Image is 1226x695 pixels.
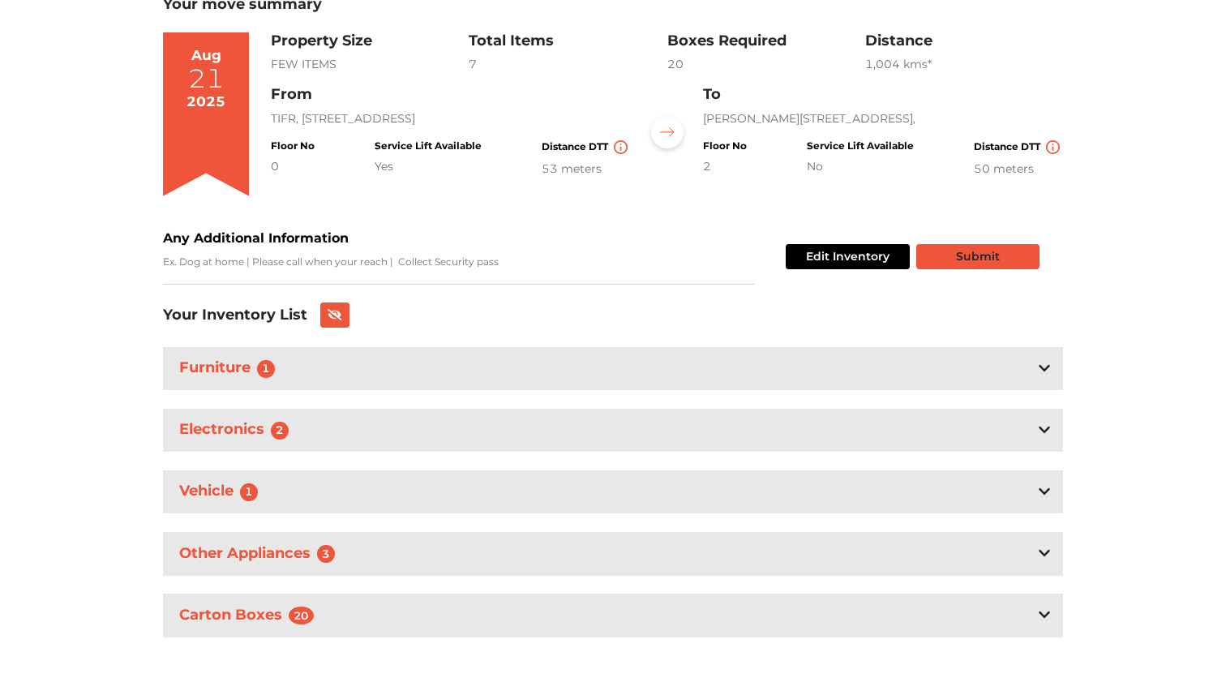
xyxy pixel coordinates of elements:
[469,32,667,50] h3: Total Items
[271,32,469,50] h3: Property Size
[271,56,469,73] div: FEW ITEMS
[176,356,285,381] h3: Furniture
[807,140,914,152] h4: Service Lift Available
[542,140,631,154] h4: Distance DTT
[375,140,482,152] h4: Service Lift Available
[176,479,268,504] h3: Vehicle
[186,92,225,113] div: 2025
[271,86,631,104] h3: From
[865,56,1063,73] div: 1,004 km s*
[191,45,221,66] div: Aug
[257,360,275,378] span: 1
[974,161,1063,178] div: 50 meters
[916,244,1040,269] button: Submit
[703,140,747,152] h4: Floor No
[317,545,335,563] span: 3
[703,110,1063,127] p: [PERSON_NAME][STREET_ADDRESS],
[188,66,224,92] div: 21
[375,158,482,175] div: Yes
[974,140,1063,154] h4: Distance DTT
[289,607,314,624] span: 20
[271,422,289,440] span: 2
[163,230,349,246] b: Any Additional Information
[865,32,1063,50] h3: Distance
[176,542,345,567] h3: Other Appliances
[786,244,910,269] button: Edit Inventory
[807,158,914,175] div: No
[271,140,315,152] h4: Floor No
[469,56,667,73] div: 7
[176,603,324,629] h3: Carton Boxes
[703,158,747,175] div: 2
[271,110,631,127] p: TIFR, [STREET_ADDRESS]
[163,307,307,324] h3: Your Inventory List
[542,161,631,178] div: 53 meters
[176,418,298,443] h3: Electronics
[667,56,865,73] div: 20
[667,32,865,50] h3: Boxes Required
[240,483,258,501] span: 1
[703,86,1063,104] h3: To
[271,158,315,175] div: 0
